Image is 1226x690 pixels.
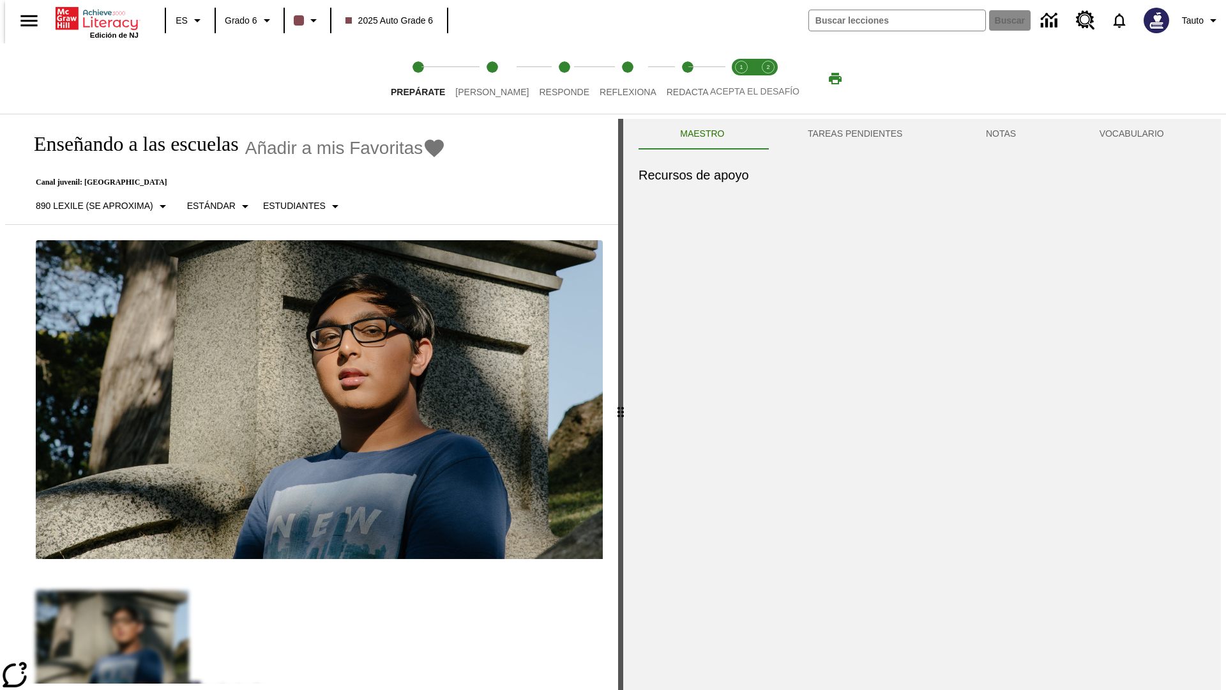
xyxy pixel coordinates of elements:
button: VOCABULARIO [1057,119,1206,149]
a: Centro de recursos, Se abrirá en una pestaña nueva. [1068,3,1103,38]
text: 1 [739,64,743,70]
button: Prepárate step 1 of 5 [381,43,455,114]
span: Añadir a mis Favoritas [245,138,423,158]
img: Avatar [1144,8,1169,33]
button: NOTAS [944,119,1058,149]
button: TAREAS PENDIENTES [766,119,944,149]
span: ES [176,14,188,27]
span: ACEPTA EL DESAFÍO [710,86,799,96]
button: Grado: Grado 6, Elige un grado [220,9,280,32]
div: Portada [56,4,139,39]
button: Seleccionar estudiante [258,195,348,218]
button: Maestro [639,119,766,149]
span: Redacta [667,87,709,97]
button: Imprimir [815,67,856,90]
div: Pulsa la tecla de intro o la barra espaciadora y luego presiona las flechas de derecha e izquierd... [618,119,623,690]
button: Seleccione Lexile, 890 Lexile (Se aproxima) [31,195,176,218]
span: Responde [539,87,589,97]
text: 2 [766,64,769,70]
span: Reflexiona [600,87,656,97]
p: Estudiantes [263,199,326,213]
button: Escoja un nuevo avatar [1136,4,1177,37]
img: un adolescente sentado cerca de una gran lápida de cementerio. [36,240,603,560]
button: Lenguaje: ES, Selecciona un idioma [170,9,211,32]
span: [PERSON_NAME] [455,87,529,97]
h1: Enseñando a las escuelas [20,132,239,156]
button: Acepta el desafío lee step 1 of 2 [723,43,760,114]
button: Tipo de apoyo, Estándar [182,195,258,218]
span: Grado 6 [225,14,257,27]
span: 2025 Auto Grade 6 [345,14,434,27]
span: Edición de NJ [90,31,139,39]
span: Prepárate [391,87,445,97]
p: Estándar [187,199,236,213]
div: Instructional Panel Tabs [639,119,1206,149]
div: reading [5,119,618,684]
button: Lee step 2 of 5 [445,43,539,114]
h6: Recursos de apoyo [639,165,1206,185]
button: Añadir a mis Favoritas - Enseñando a las escuelas [245,137,446,159]
button: Redacta step 5 of 5 [656,43,719,114]
a: Centro de información [1033,3,1068,38]
input: Buscar campo [809,10,985,31]
a: Notificaciones [1103,4,1136,37]
div: activity [623,119,1221,690]
button: Perfil/Configuración [1177,9,1226,32]
button: Acepta el desafío contesta step 2 of 2 [750,43,787,114]
button: Reflexiona step 4 of 5 [589,43,667,114]
p: 890 Lexile (Se aproxima) [36,199,153,213]
button: El color de la clase es café oscuro. Cambiar el color de la clase. [289,9,326,32]
span: Tauto [1182,14,1204,27]
button: Abrir el menú lateral [10,2,48,40]
button: Responde step 3 of 5 [529,43,600,114]
p: Canal juvenil: [GEOGRAPHIC_DATA] [20,178,446,187]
